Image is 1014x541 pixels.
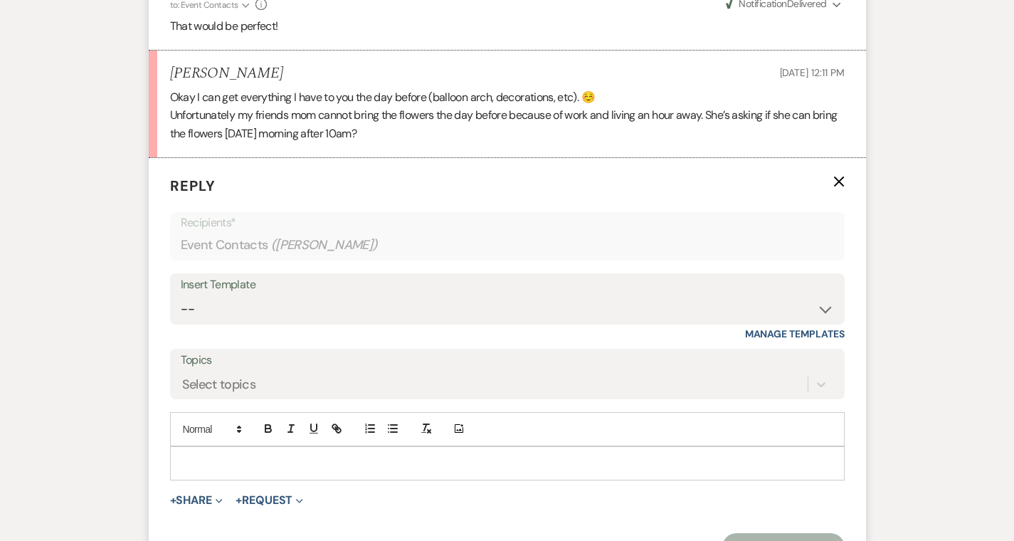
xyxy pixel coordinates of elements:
div: Event Contacts [181,231,834,259]
p: Unfortunately my friends mom cannot bring the flowers the day before because of work and living a... [170,106,845,142]
span: + [170,495,176,506]
p: Okay I can get everything I have to you the day before (balloon arch, decorations, etc). ☺️ [170,88,845,107]
div: Select topics [182,374,256,394]
label: Topics [181,350,834,371]
button: Request [236,495,303,506]
span: ( [PERSON_NAME] ) [271,236,378,255]
h5: [PERSON_NAME] [170,65,283,83]
a: Manage Templates [745,327,845,340]
span: [DATE] 12:11 PM [780,66,845,79]
span: + [236,495,242,506]
span: Reply [170,177,216,195]
p: That would be perfect! [170,17,845,36]
div: Insert Template [181,275,834,295]
p: Recipients* [181,214,834,232]
button: Share [170,495,223,506]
